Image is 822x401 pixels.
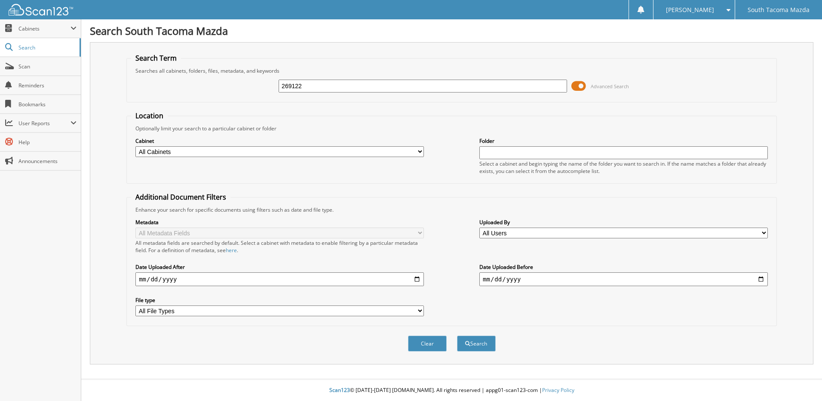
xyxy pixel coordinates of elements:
[457,336,496,352] button: Search
[18,44,75,51] span: Search
[131,53,181,63] legend: Search Term
[18,25,71,32] span: Cabinets
[18,82,77,89] span: Reminders
[135,239,424,254] div: All metadata fields are searched by default. Select a cabinet with metadata to enable filtering b...
[542,386,574,394] a: Privacy Policy
[226,247,237,254] a: here
[131,192,230,202] legend: Additional Document Filters
[479,160,768,175] div: Select a cabinet and begin typing the name of the folder you want to search in. If the name match...
[135,263,424,271] label: Date Uploaded After
[131,111,168,120] legend: Location
[81,380,822,401] div: © [DATE]-[DATE] [DOMAIN_NAME]. All rights reserved | appg01-scan123-com |
[479,272,768,286] input: end
[18,120,71,127] span: User Reports
[131,125,772,132] div: Optionally limit your search to a particular cabinet or folder
[135,272,424,286] input: start
[9,4,73,15] img: scan123-logo-white.svg
[779,360,822,401] iframe: Chat Widget
[748,7,810,12] span: South Tacoma Mazda
[18,157,77,165] span: Announcements
[135,296,424,304] label: File type
[18,101,77,108] span: Bookmarks
[591,83,629,89] span: Advanced Search
[18,63,77,70] span: Scan
[131,206,772,213] div: Enhance your search for specific documents using filters such as date and file type.
[479,263,768,271] label: Date Uploaded Before
[90,24,813,38] h1: Search South Tacoma Mazda
[18,139,77,146] span: Help
[329,386,350,394] span: Scan123
[131,67,772,74] div: Searches all cabinets, folders, files, metadata, and keywords
[408,336,447,352] button: Clear
[666,7,714,12] span: [PERSON_NAME]
[479,137,768,145] label: Folder
[479,219,768,226] label: Uploaded By
[135,219,424,226] label: Metadata
[135,137,424,145] label: Cabinet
